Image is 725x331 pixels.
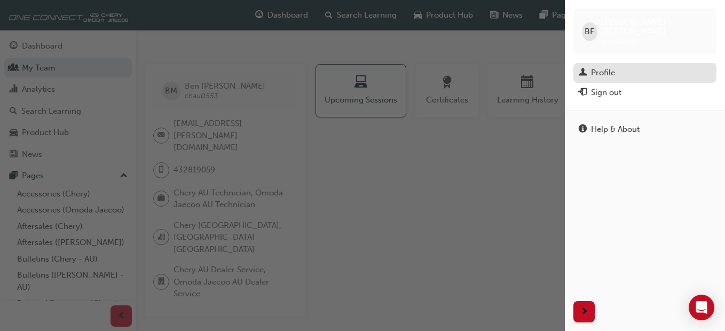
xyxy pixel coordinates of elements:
[579,88,587,98] span: exit-icon
[689,295,714,320] div: Open Intercom Messenger
[573,120,716,139] a: Help & About
[580,305,588,319] span: next-icon
[579,125,587,135] span: info-icon
[591,67,615,79] div: Profile
[573,83,716,103] button: Sign out
[573,63,716,83] a: Profile
[585,26,594,38] span: BF
[591,86,621,99] div: Sign out
[579,68,587,78] span: man-icon
[591,123,640,136] div: Help & About
[602,17,708,36] span: [PERSON_NAME] [PERSON_NAME]
[602,37,635,46] span: chau0534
